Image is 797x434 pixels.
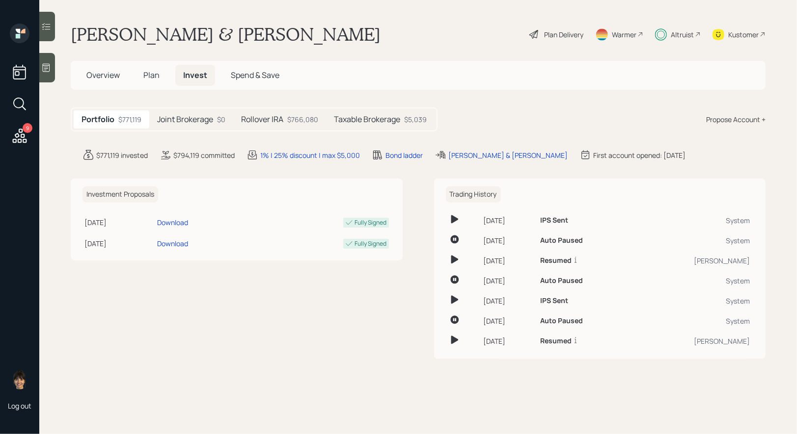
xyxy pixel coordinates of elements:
span: Spend & Save [231,70,279,80]
h6: Auto Paused [540,317,583,325]
h5: Portfolio [82,115,114,124]
h6: Resumed [540,337,572,345]
div: Download [157,238,188,249]
div: Fully Signed [355,218,387,227]
div: Download [157,217,188,228]
h6: IPS Sent [540,297,568,305]
div: System [636,235,750,246]
div: [DATE] [483,316,532,326]
h6: Trading History [446,186,501,203]
div: Propose Account + [706,114,766,125]
div: $771,119 invested [96,150,148,160]
span: Plan [143,70,160,80]
h6: Auto Paused [540,277,583,285]
div: System [636,296,750,306]
h5: Joint Brokerage [157,115,213,124]
div: [DATE] [483,215,532,226]
span: Overview [86,70,120,80]
div: Fully Signed [355,239,387,248]
h6: Investment Proposals [82,186,158,203]
div: Altruist [671,29,694,40]
div: Plan Delivery [544,29,583,40]
div: [DATE] [483,255,532,266]
div: $794,119 committed [173,150,235,160]
div: [PERSON_NAME] & [PERSON_NAME] [448,150,568,160]
div: [DATE] [84,217,153,228]
div: [PERSON_NAME] [636,336,750,346]
div: Bond ladder [385,150,423,160]
div: $766,080 [287,114,318,125]
h6: IPS Sent [540,216,568,225]
h5: Taxable Brokerage [334,115,400,124]
div: 1% | 25% discount | max $5,000 [260,150,360,160]
h6: Resumed [540,256,572,265]
div: [PERSON_NAME] [636,255,750,266]
div: System [636,215,750,226]
div: 9 [23,123,32,133]
img: treva-nostdahl-headshot.png [10,370,29,389]
div: Kustomer [728,29,759,40]
div: Warmer [612,29,636,40]
div: [DATE] [483,235,532,246]
h6: Auto Paused [540,236,583,245]
div: $5,039 [404,114,427,125]
div: Log out [8,401,31,410]
span: Invest [183,70,207,80]
div: [DATE] [483,296,532,306]
div: System [636,316,750,326]
h5: Rollover IRA [241,115,283,124]
div: [DATE] [483,276,532,286]
div: [DATE] [84,238,153,249]
h1: [PERSON_NAME] & [PERSON_NAME] [71,24,381,45]
div: System [636,276,750,286]
div: First account opened: [DATE] [593,150,686,160]
div: [DATE] [483,336,532,346]
div: $0 [217,114,225,125]
div: $771,119 [118,114,141,125]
